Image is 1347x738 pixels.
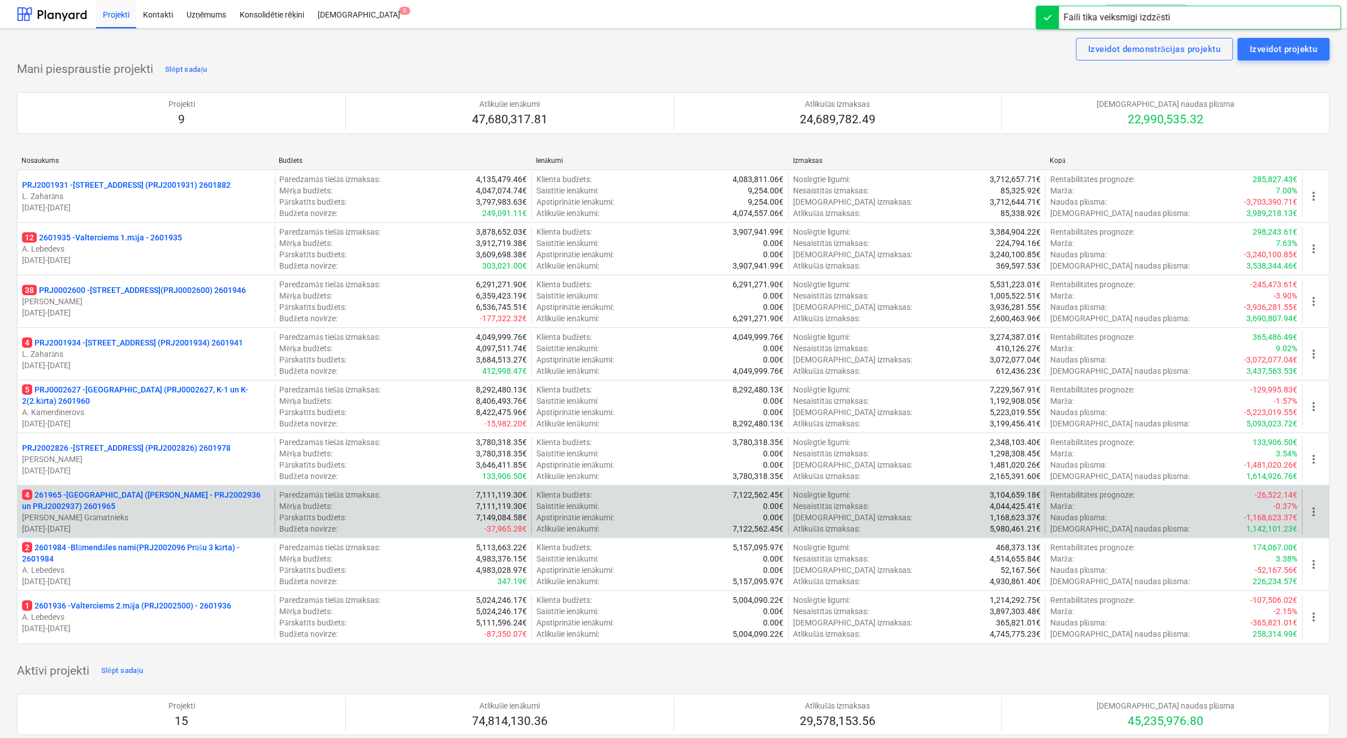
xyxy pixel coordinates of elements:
[1076,38,1233,61] button: Izveidot demonstrācijas projektu
[794,365,861,377] p: Atlikušās izmaksas :
[280,489,381,500] p: Paredzamās tiešās izmaksas :
[990,512,1041,523] p: 1,168,623.37€
[280,301,347,313] p: Pārskatīts budžets :
[1253,174,1298,185] p: 285,827.43€
[168,112,195,128] p: 9
[990,354,1041,365] p: 3,072,077.04€
[22,611,270,623] p: A. Lebedevs
[476,174,527,185] p: 4,135,479.46€
[1245,301,1298,313] p: -3,936,281.55€
[280,290,332,301] p: Mērķa budžets :
[996,238,1041,249] p: 224,794.16€
[764,343,784,354] p: 0.00€
[990,471,1041,482] p: 2,165,391.60€
[22,360,270,371] p: [DATE] - [DATE]
[476,226,527,238] p: 3,878,652.03€
[733,471,784,482] p: 3,780,318.35€
[280,471,337,482] p: Budžeta novirze :
[990,384,1041,395] p: 7,229,567.91€
[1247,208,1298,219] p: 3,989,218.13€
[1307,505,1321,519] span: more_vert
[990,279,1041,290] p: 5,531,223.01€
[280,249,347,260] p: Pārskatīts budžets :
[1307,189,1321,203] span: more_vert
[990,489,1041,500] p: 3,104,659.18€
[536,448,599,459] p: Saistītie ienākumi :
[536,354,614,365] p: Apstiprinātie ienākumi :
[476,512,527,523] p: 7,149,084.58€
[1050,174,1134,185] p: Rentabilitātes prognoze :
[794,384,851,395] p: Noslēgtie līgumi :
[1247,365,1298,377] p: 3,437,563.53€
[990,500,1041,512] p: 4,044,425.41€
[1050,331,1134,343] p: Rentabilitātes prognoze :
[22,232,182,243] p: 2601935 - Valterciems 1.māja - 2601935
[22,385,32,395] span: 5
[794,238,869,249] p: Nesaistītās izmaksas :
[22,254,270,266] p: [DATE] - [DATE]
[22,296,270,307] p: [PERSON_NAME]
[476,395,527,407] p: 8,406,493.76€
[1050,196,1107,208] p: Naudas plūsma :
[1050,512,1107,523] p: Naudas plūsma :
[1050,313,1190,324] p: [DEMOGRAPHIC_DATA] naudas plūsma :
[480,313,527,324] p: -177,322.32€
[22,442,231,454] p: PRJ2002826 - [STREET_ADDRESS] (PRJ2002826) 2601978
[1050,500,1074,512] p: Marža :
[536,174,592,185] p: Klienta budžets :
[764,395,784,407] p: 0.00€
[22,232,270,266] div: 122601935 -Valterciems 1.māja - 2601935A. Lebedevs[DATE]-[DATE]
[1050,471,1190,482] p: [DEMOGRAPHIC_DATA] naudas plūsma :
[794,196,913,208] p: [DEMOGRAPHIC_DATA] izmaksas :
[764,354,784,365] p: 0.00€
[22,284,246,296] p: PRJ0002600 - [STREET_ADDRESS](PRJ0002600) 2601946
[22,512,270,523] p: [PERSON_NAME] Grāmatnieks
[536,185,599,196] p: Saistītie ienākumi :
[484,523,527,534] p: -37,965.28€
[165,63,207,76] div: Slēpt sadaļu
[794,489,851,500] p: Noslēgtie līgumi :
[1307,558,1321,571] span: more_vert
[1089,42,1221,57] div: Izveidot demonstrācijas projektu
[280,260,337,271] p: Budžeta novirze :
[1000,208,1041,219] p: 85,338.92€
[476,238,527,249] p: 3,912,719.38€
[794,331,851,343] p: Noslēgtie līgumi :
[1276,343,1298,354] p: 9.02%
[1050,343,1074,354] p: Marža :
[990,395,1041,407] p: 1,192,908.05€
[22,576,270,587] p: [DATE] - [DATE]
[990,448,1041,459] p: 1,298,308.45€
[476,500,527,512] p: 7,111,119.30€
[794,226,851,238] p: Noslēgtie līgumi :
[794,290,869,301] p: Nesaistītās izmaksas :
[22,191,270,202] p: L. Zaharāns
[536,343,599,354] p: Saistītie ienākumi :
[22,232,37,243] span: 12
[748,196,784,208] p: 9,254.00€
[794,249,913,260] p: [DEMOGRAPHIC_DATA] izmaksas :
[476,354,527,365] p: 3,684,513.27€
[733,384,784,395] p: 8,292,480.13€
[22,442,270,476] div: PRJ2002826 -[STREET_ADDRESS] (PRJ2002826) 2601978[PERSON_NAME][DATE]-[DATE]
[280,313,337,324] p: Budžeta novirze :
[990,174,1041,185] p: 3,712,657.71€
[280,448,332,459] p: Mērķa budžets :
[764,512,784,523] p: 0.00€
[476,489,527,500] p: 7,111,119.30€
[280,196,347,208] p: Pārskatīts budžets :
[794,208,861,219] p: Atlikušās izmaksas :
[22,623,270,634] p: [DATE] - [DATE]
[22,384,270,407] p: PRJ0002627 - [GEOGRAPHIC_DATA] (PRJ0002627, K-1 un K-2(2.kārta) 2601960
[1050,290,1074,301] p: Marža :
[764,249,784,260] p: 0.00€
[764,448,784,459] p: 0.00€
[536,471,599,482] p: Atlikušie ienākumi :
[280,523,337,534] p: Budžeta novirze :
[472,112,548,128] p: 47,680,317.81
[22,542,270,587] div: 22601984 -Blūmendāles nami(PRJ2002096 Prūšu 3 kārta) - 2601984A. Lebedevs[DATE]-[DATE]
[794,354,913,365] p: [DEMOGRAPHIC_DATA] izmaksas :
[536,418,599,429] p: Atlikušie ienākumi :
[399,7,410,15] span: 5
[22,337,270,371] div: 4PRJ2001934 -[STREET_ADDRESS] (PRJ2001934) 2601941L. Zaharāns[DATE]-[DATE]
